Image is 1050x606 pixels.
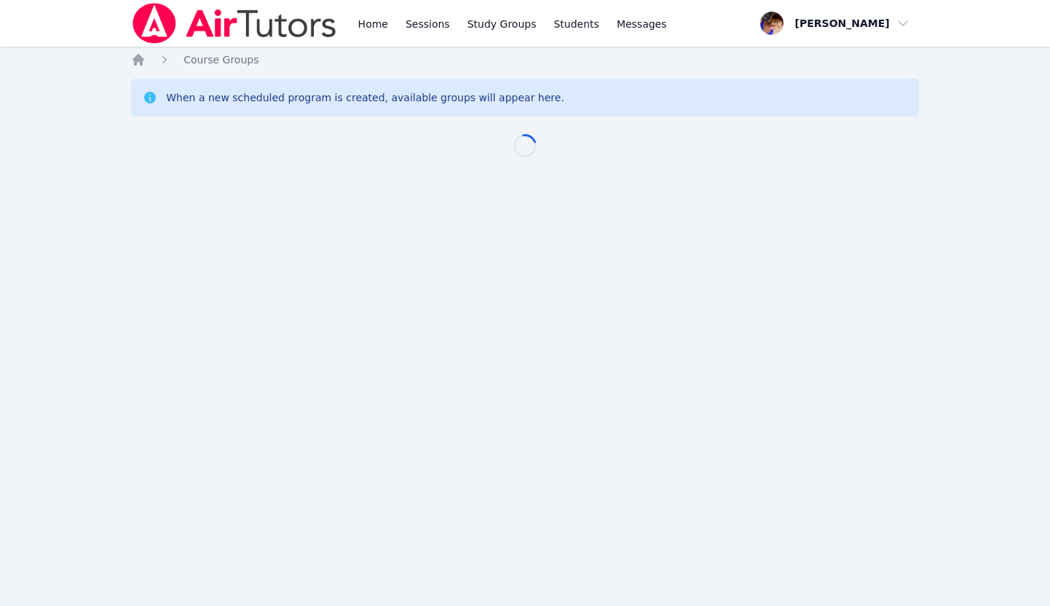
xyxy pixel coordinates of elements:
div: When a new scheduled program is created, available groups will appear here. [166,90,564,105]
nav: Breadcrumb [131,52,919,67]
img: Air Tutors [131,3,337,44]
span: Course Groups [183,54,258,66]
a: Course Groups [183,52,258,67]
span: Messages [617,17,667,31]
